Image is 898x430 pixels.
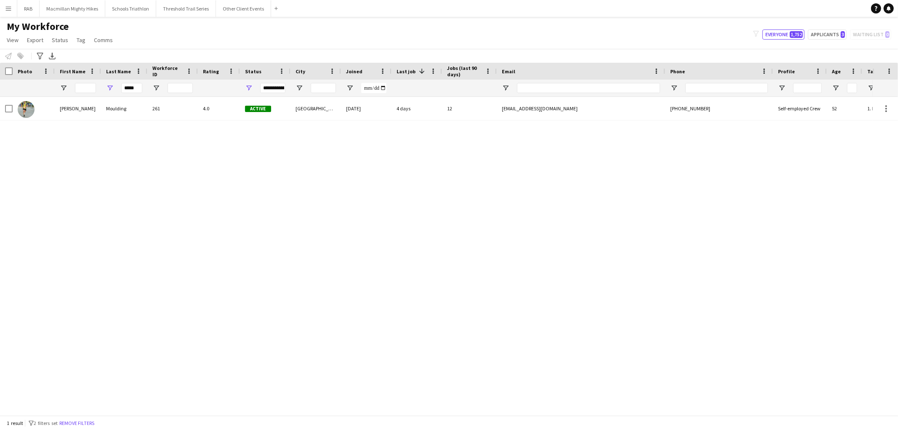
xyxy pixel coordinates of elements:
a: Comms [91,35,116,45]
button: Schools Triathlon [105,0,156,17]
span: Tag [77,36,85,44]
span: Email [502,68,515,75]
span: Status [245,68,261,75]
button: Open Filter Menu [502,84,509,92]
button: Threshold Trail Series [156,0,216,17]
button: Open Filter Menu [245,84,253,92]
button: Applicants3 [808,29,847,40]
button: Remove filters [58,419,96,428]
a: View [3,35,22,45]
span: My Workforce [7,20,69,33]
span: Workforce ID [152,65,183,77]
div: [GEOGRAPHIC_DATA] [290,97,341,120]
span: Comms [94,36,113,44]
div: Moulding [101,97,147,120]
span: Rating [203,68,219,75]
button: Open Filter Menu [152,84,160,92]
input: First Name Filter Input [75,83,96,93]
button: Open Filter Menu [670,84,678,92]
div: 4.0 [198,97,240,120]
span: Photo [18,68,32,75]
div: 52 [827,97,862,120]
input: Joined Filter Input [361,83,386,93]
span: View [7,36,19,44]
input: Last Name Filter Input [121,83,142,93]
div: [PHONE_NUMBER] [665,97,773,120]
span: City [296,68,305,75]
a: Status [48,35,72,45]
span: Active [245,106,271,112]
span: Tags [867,68,879,75]
span: 3 [841,31,845,38]
button: Open Filter Menu [832,84,839,92]
a: Export [24,35,47,45]
div: 4 days [392,97,442,120]
div: [DATE] [341,97,392,120]
input: Age Filter Input [847,83,857,93]
button: Open Filter Menu [106,84,114,92]
a: Tag [73,35,89,45]
span: Jobs (last 90 days) [447,65,482,77]
span: Age [832,68,841,75]
input: Workforce ID Filter Input [168,83,193,93]
img: Kevin Moulding [18,101,35,118]
span: First Name [60,68,85,75]
button: Other Client Events [216,0,271,17]
app-action-btn: Advanced filters [35,51,45,61]
input: Email Filter Input [517,83,660,93]
div: [PERSON_NAME] [55,97,101,120]
input: Phone Filter Input [685,83,768,93]
button: Macmillan Mighty Hikes [40,0,105,17]
span: Joined [346,68,362,75]
div: 12 [442,97,497,120]
span: Profile [778,68,795,75]
span: Export [27,36,43,44]
button: Open Filter Menu [778,84,786,92]
span: Last Name [106,68,131,75]
app-action-btn: Export XLSX [47,51,57,61]
input: Profile Filter Input [793,83,822,93]
div: 261 [147,97,198,120]
button: Open Filter Menu [296,84,303,92]
span: Phone [670,68,685,75]
div: Self-employed Crew [773,97,827,120]
button: Open Filter Menu [867,84,875,92]
span: 1,752 [790,31,803,38]
button: Open Filter Menu [60,84,67,92]
span: Status [52,36,68,44]
button: RAB [17,0,40,17]
span: Last job [397,68,416,75]
span: 2 filters set [34,420,58,426]
button: Everyone1,752 [762,29,805,40]
div: [EMAIL_ADDRESS][DOMAIN_NAME] [497,97,665,120]
button: Open Filter Menu [346,84,354,92]
input: City Filter Input [311,83,336,93]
